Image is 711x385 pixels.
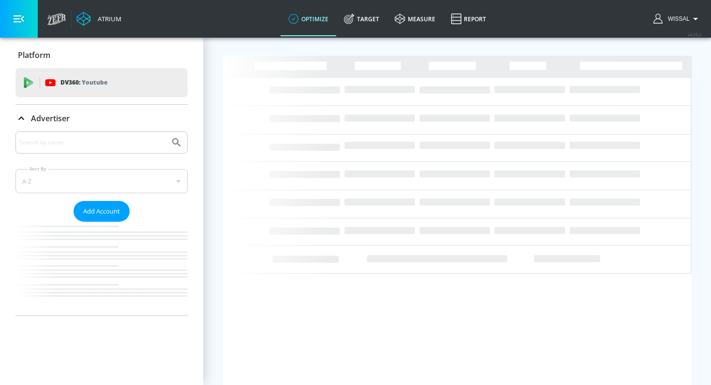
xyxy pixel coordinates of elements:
a: optimize [281,1,336,36]
button: Add Account [74,201,130,222]
button: Wissal [653,13,701,25]
span: Add Account [83,206,120,217]
div: DV360: Youtube [15,68,188,97]
label: Sort By [28,166,48,172]
a: Report [443,1,494,36]
p: Advertiser [31,113,70,124]
span: v 4.25.2 [688,32,701,37]
div: Advertiser [15,105,188,132]
div: A-Z [15,169,188,193]
p: Youtube [82,77,107,87]
div: Atrium [94,14,121,23]
p: Platform [18,50,50,60]
div: Platform [15,42,188,69]
a: Atrium [76,12,121,26]
div: Advertiser [15,131,188,315]
input: Search by name [19,136,166,149]
span: login as: wissal.elhaddaoui@zefr.com [664,15,690,22]
p: DV360: [60,77,107,88]
a: measure [387,1,443,36]
nav: list of Advertiser [15,222,188,315]
a: Target [336,1,387,36]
